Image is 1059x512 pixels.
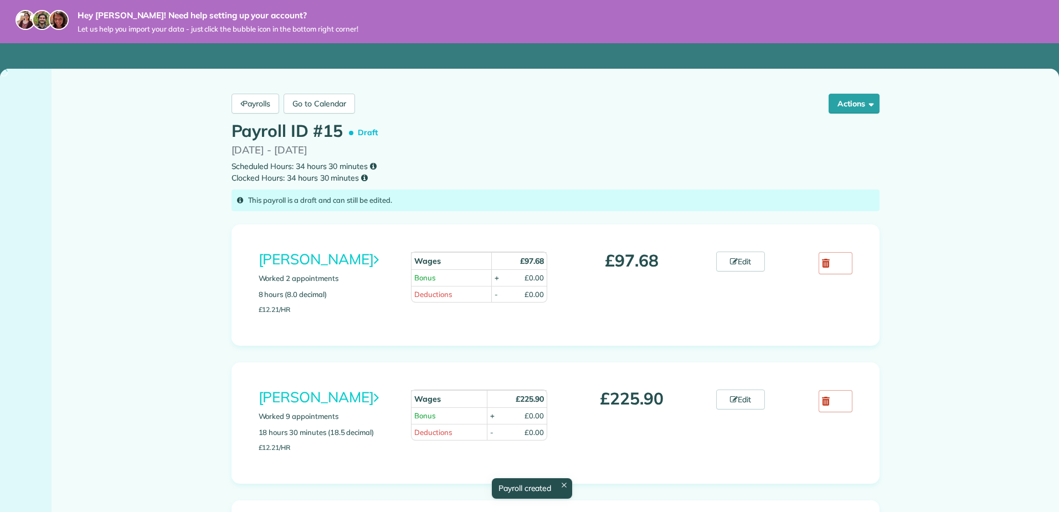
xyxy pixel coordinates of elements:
p: 8 hours (8.0 decimal) [259,289,395,300]
span: Draft [351,123,382,142]
p: Worked 2 appointments [259,273,395,284]
button: Actions [829,94,880,114]
strong: Wages [414,394,441,404]
h1: Payroll ID #15 [232,122,383,142]
div: £0.00 [525,273,544,283]
strong: £97.68 [520,256,544,266]
strong: Hey [PERSON_NAME]! Need help setting up your account? [78,10,358,21]
td: Bonus [411,269,491,286]
div: £0.00 [525,289,544,300]
span: Let us help you import your data - just click the bubble icon in the bottom right corner! [78,24,358,34]
div: - [490,427,493,438]
a: Edit [716,252,765,272]
a: [PERSON_NAME] [259,388,379,406]
div: + [495,273,499,283]
div: £0.00 [525,411,544,421]
img: maria-72a9807cf96188c08ef61303f053569d2e2a8a1cde33d635c8a3ac13582a053d.jpg [16,10,35,30]
small: Scheduled Hours: 34 hours 30 minutes Clocked Hours: 34 hours 30 minutes [232,161,880,184]
p: £97.68 [564,252,700,270]
strong: Wages [414,256,441,266]
td: Deductions [411,286,491,303]
div: - [495,289,498,300]
p: 18 hours 30 minutes (18.5 decimal) [259,427,395,438]
strong: £225.90 [516,394,544,404]
p: £12.21/hr [259,444,395,451]
a: Edit [716,390,765,409]
a: Payrolls [232,94,280,114]
a: [PERSON_NAME] [259,250,379,268]
div: + [490,411,495,421]
p: Worked 9 appointments [259,411,395,422]
p: £12.21/hr [259,306,395,313]
td: Deductions [411,424,487,441]
img: jorge-587dff0eeaa6aab1f244e6dc62b8924c3b6ad411094392a53c71c6c4a576187d.jpg [32,10,52,30]
p: [DATE] - [DATE] [232,142,880,157]
img: michelle-19f622bdf1676172e81f8f8fba1fb50e276960ebfe0243fe18214015130c80e4.jpg [49,10,69,30]
div: This payroll is a draft and can still be edited. [232,190,880,212]
td: Bonus [411,407,487,424]
p: £225.90 [564,390,700,408]
a: Go to Calendar [284,94,354,114]
div: £0.00 [525,427,544,438]
div: Payroll created [492,478,572,499]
